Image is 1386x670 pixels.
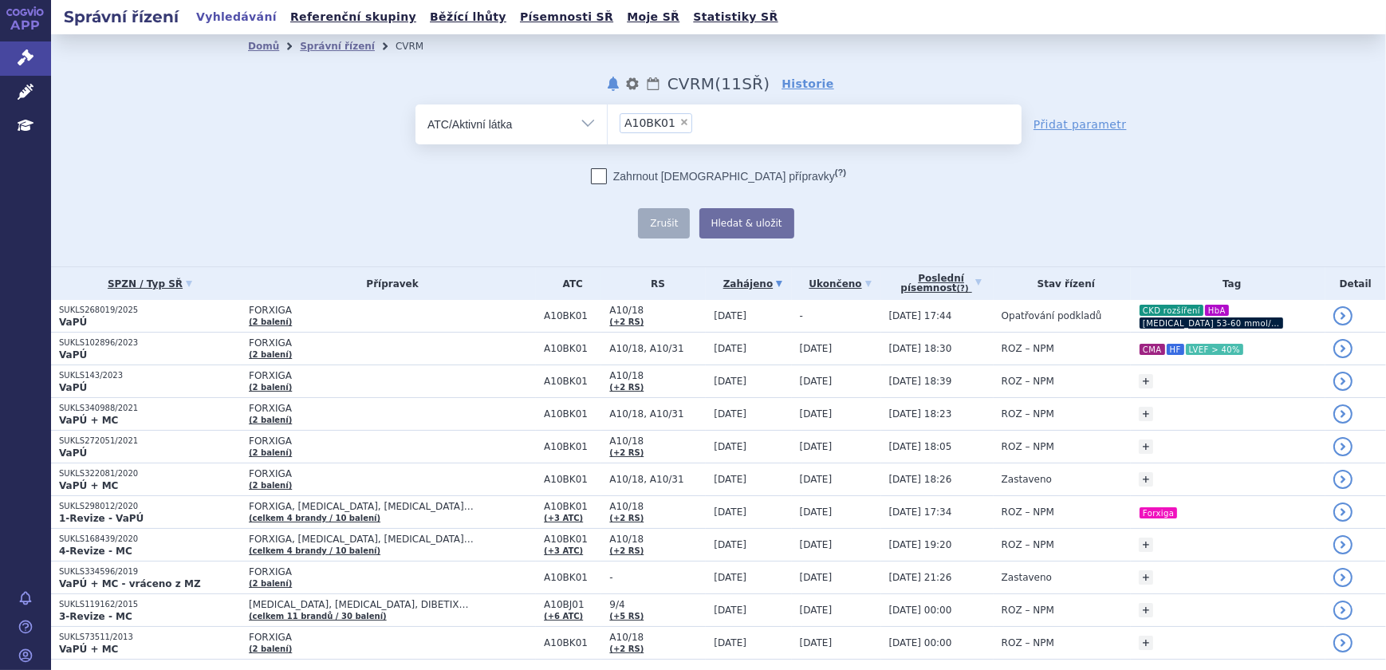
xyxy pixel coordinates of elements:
a: detail [1333,339,1353,358]
td: [DATE] [706,627,791,660]
th: Detail [1325,267,1386,300]
td: ROZ – NPM [994,431,1131,463]
a: (+2 RS) [609,448,644,457]
td: Zastaveno [994,562,1131,594]
button: notifikace [605,74,621,93]
a: Historie [782,76,834,92]
span: A10/18 [609,534,706,545]
span: A10/18 [609,305,706,316]
p: SUKLS322081/2020 [59,468,241,479]
span: A10BK01 [544,572,601,583]
span: A10BK01 [544,376,601,387]
a: Domů [248,41,279,52]
p: SUKLS268019/2025 [59,305,241,316]
td: [DATE] [792,463,881,496]
td: [DATE] [706,529,791,562]
span: A10/18, A10/31 [609,474,706,485]
a: Písemnosti SŘ [515,6,618,28]
a: detail [1333,633,1353,652]
a: Lhůty [645,74,661,93]
a: (2 balení) [249,448,292,457]
td: [DATE] 18:39 [881,365,994,398]
i: Forxiga [1140,507,1177,518]
strong: 3-Revize - MC [59,611,132,622]
td: [DATE] [706,463,791,496]
a: (celkem 4 brandy / 10 balení) [249,546,380,555]
strong: VaPÚ + MC [59,480,118,491]
td: [DATE] 17:44 [881,300,994,333]
span: × [679,117,689,127]
p: SUKLS334596/2019 [59,566,241,577]
td: [DATE] [706,562,791,594]
button: nastavení [624,74,640,93]
td: ROZ – NPM [994,529,1131,562]
span: A10BK01 [544,637,601,648]
span: A10/18, A10/31 [609,343,706,354]
li: CVRM [396,34,444,58]
td: [DATE] [706,300,791,333]
a: detail [1333,568,1353,587]
i: CKD rozšíření [1140,305,1203,316]
td: - [792,300,881,333]
a: Poslednípísemnost(?) [889,267,994,300]
span: A10BK01 [544,310,601,321]
td: ROZ – NPM [994,594,1131,627]
a: Moje SŘ [622,6,684,28]
a: detail [1333,601,1353,620]
span: FORXIGA, [MEDICAL_DATA], [MEDICAL_DATA]… [249,534,536,545]
td: [DATE] [706,398,791,431]
strong: VaPÚ + MC [59,415,118,426]
a: (2 balení) [249,579,292,588]
a: Zahájeno [714,273,791,295]
strong: VaPÚ [59,382,87,393]
span: 9/4 [609,599,706,610]
td: [DATE] [792,333,881,365]
p: SUKLS73511/2013 [59,632,241,643]
td: [DATE] 21:26 [881,562,994,594]
a: (2 balení) [249,350,292,359]
a: + [1139,603,1153,617]
span: FORXIGA [249,566,536,577]
span: [MEDICAL_DATA], [MEDICAL_DATA], DIBETIX… [249,599,536,610]
td: ROZ – NPM [994,365,1131,398]
td: [DATE] 00:00 [881,594,994,627]
td: ROZ – NPM [994,333,1131,365]
label: Zahrnout [DEMOGRAPHIC_DATA] přípravky [591,168,846,184]
td: [DATE] [706,365,791,398]
i: HF [1167,344,1184,355]
a: (+2 RS) [609,317,644,326]
span: A10BJ01 [544,599,601,610]
td: [DATE] [792,365,881,398]
td: [DATE] 18:26 [881,463,994,496]
a: + [1139,374,1153,388]
span: ( SŘ) [715,74,770,93]
a: + [1139,439,1153,454]
span: A10/18 [609,501,706,512]
td: [DATE] 18:30 [881,333,994,365]
a: (+3 ATC) [544,546,583,555]
td: [DATE] 00:00 [881,627,994,660]
td: [DATE] 17:34 [881,496,994,529]
strong: VaPÚ [59,447,87,459]
abbr: (?) [835,167,846,178]
a: Vyhledávání [191,6,282,28]
td: [DATE] [706,496,791,529]
strong: VaPÚ [59,317,87,328]
span: FORXIGA, [MEDICAL_DATA], [MEDICAL_DATA]… [249,501,536,512]
h2: Správní řízení [51,6,191,28]
span: A10/18 [609,632,706,643]
th: RS [601,267,706,300]
strong: VaPÚ [59,349,87,361]
p: SUKLS168439/2020 [59,534,241,545]
span: A10/18 [609,436,706,447]
td: [DATE] [706,431,791,463]
i: HbA [1205,305,1229,316]
span: - [609,572,706,583]
a: Přidat parametr [1034,116,1127,132]
span: A10BK01 [544,474,601,485]
p: SUKLS102896/2023 [59,337,241,349]
p: SUKLS143/2023 [59,370,241,381]
span: A10/18, A10/31 [609,408,706,420]
td: [DATE] [792,431,881,463]
span: CVRM [667,74,715,93]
